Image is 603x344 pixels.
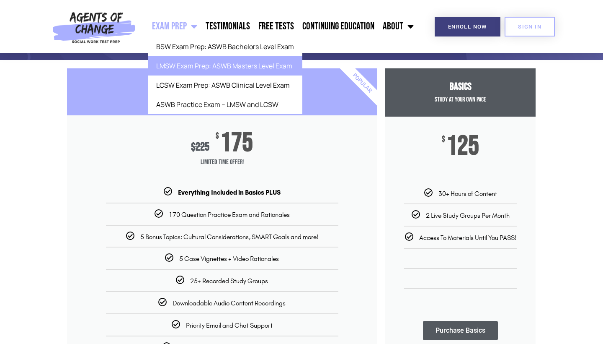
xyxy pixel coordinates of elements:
span: 175 [220,132,253,154]
span: 125 [446,136,479,157]
a: Free Tests [254,16,298,37]
ul: Exam Prep [148,37,302,114]
a: ASWB Practice Exam – LMSW and LCSW [148,95,302,114]
span: 170 Question Practice Exam and Rationales [169,211,290,219]
span: SIGN IN [518,24,541,29]
span: Priority Email and Chat Support [186,321,273,329]
span: Limited Time Offer! [67,154,377,171]
a: Continuing Education [298,16,379,37]
a: LCSW Exam Prep: ASWB Clinical Level Exam [148,76,302,95]
h3: Basics [385,81,536,93]
a: Testimonials [201,16,254,37]
span: 25+ Recorded Study Groups [190,277,268,285]
nav: Menu [139,16,418,37]
b: Everything Included in Basics PLUS [178,188,281,196]
span: $ [442,136,445,144]
a: LMSW Exam Prep: ASWB Masters Level Exam [148,56,302,76]
a: About [379,16,418,37]
span: $ [191,140,196,154]
span: Downloadable Audio Content Recordings [173,299,286,307]
div: Popular [314,35,411,132]
span: 2 Live Study Groups Per Month [426,211,510,219]
h3: Premium + Power Pack [67,77,377,95]
a: Enroll Now [435,17,500,36]
a: SIGN IN [505,17,555,36]
span: Study at your Own Pace [435,96,486,104]
a: Exam Prep [148,16,201,37]
div: 225 [191,140,209,154]
span: 5 Case Vignettes + Video Rationales [179,255,279,263]
span: 30+ Hours of Content [438,190,497,198]
span: $ [216,132,219,141]
span: Access To Materials Until You PASS! [419,234,516,242]
span: Enroll Now [448,24,487,29]
a: Purchase Basics [423,321,498,340]
a: BSW Exam Prep: ASWB Bachelors Level Exam [148,37,302,56]
span: 5 Bonus Topics: Cultural Considerations, SMART Goals and more! [140,233,318,241]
